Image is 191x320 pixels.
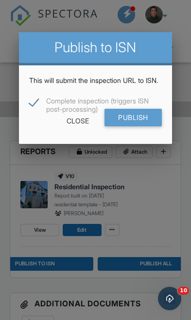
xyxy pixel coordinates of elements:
p: This will submit the inspection URL to ISN. [29,76,161,85]
span: 10 [178,287,189,295]
label: Complete inspection (triggers ISN post-processing) [29,97,161,109]
h2: Publish to ISN [26,39,165,56]
iframe: Intercom live chat [158,287,181,310]
div: Close [53,112,103,130]
input: Publish [104,109,162,126]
